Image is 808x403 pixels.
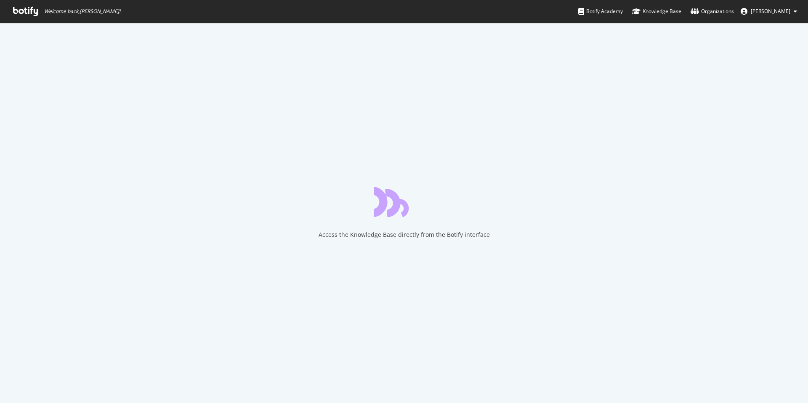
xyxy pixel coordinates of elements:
[734,5,804,18] button: [PERSON_NAME]
[632,7,681,16] div: Knowledge Base
[374,187,434,217] div: animation
[751,8,790,15] span: Colin Ma
[578,7,623,16] div: Botify Academy
[691,7,734,16] div: Organizations
[319,231,490,239] div: Access the Knowledge Base directly from the Botify interface
[44,8,120,15] span: Welcome back, [PERSON_NAME] !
